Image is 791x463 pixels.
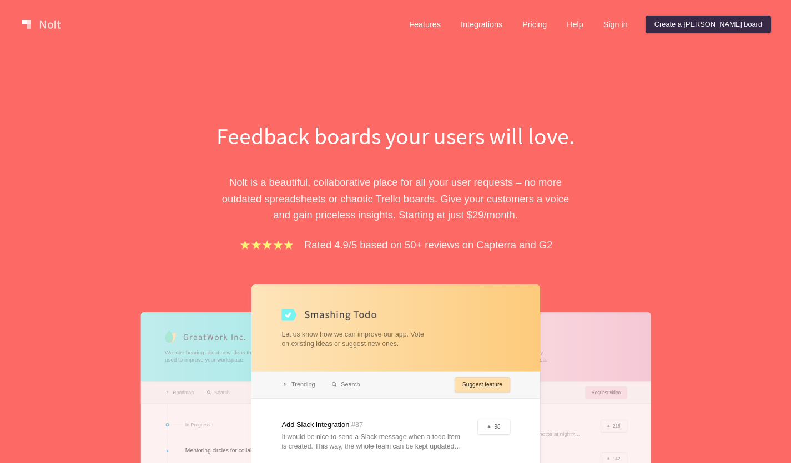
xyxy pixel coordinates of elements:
a: Create a [PERSON_NAME] board [646,16,771,33]
a: Features [400,16,450,33]
p: Rated 4.9/5 based on 50+ reviews on Capterra and G2 [304,237,552,253]
a: Help [558,16,592,33]
h1: Feedback boards your users will love. [204,120,587,152]
a: Pricing [513,16,556,33]
a: Integrations [452,16,511,33]
a: Sign in [594,16,637,33]
p: Nolt is a beautiful, collaborative place for all your user requests – no more outdated spreadshee... [204,174,587,223]
img: stars.b067e34983.png [239,238,295,251]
